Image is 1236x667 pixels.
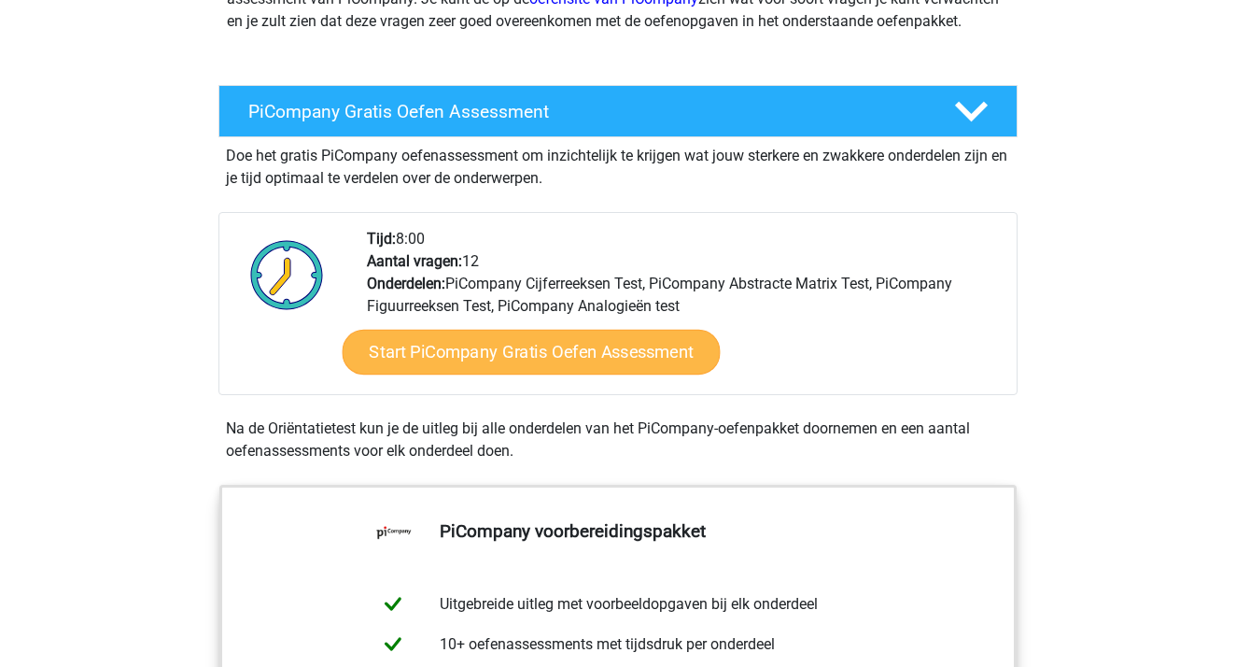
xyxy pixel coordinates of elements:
[218,418,1018,462] div: Na de Oriëntatietest kun je de uitleg bij alle onderdelen van het PiCompany-oefenpakket doornemen...
[367,275,445,292] b: Onderdelen:
[367,252,462,270] b: Aantal vragen:
[211,85,1025,137] a: PiCompany Gratis Oefen Assessment
[353,228,1016,394] div: 8:00 12 PiCompany Cijferreeksen Test, PiCompany Abstracte Matrix Test, PiCompany Figuurreeksen Te...
[248,101,924,122] h4: PiCompany Gratis Oefen Assessment
[367,230,396,248] b: Tijd:
[343,330,721,375] a: Start PiCompany Gratis Oefen Assessment
[240,228,334,321] img: Klok
[218,137,1018,190] div: Doe het gratis PiCompany oefenassessment om inzichtelijk te krijgen wat jouw sterkere en zwakkere...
